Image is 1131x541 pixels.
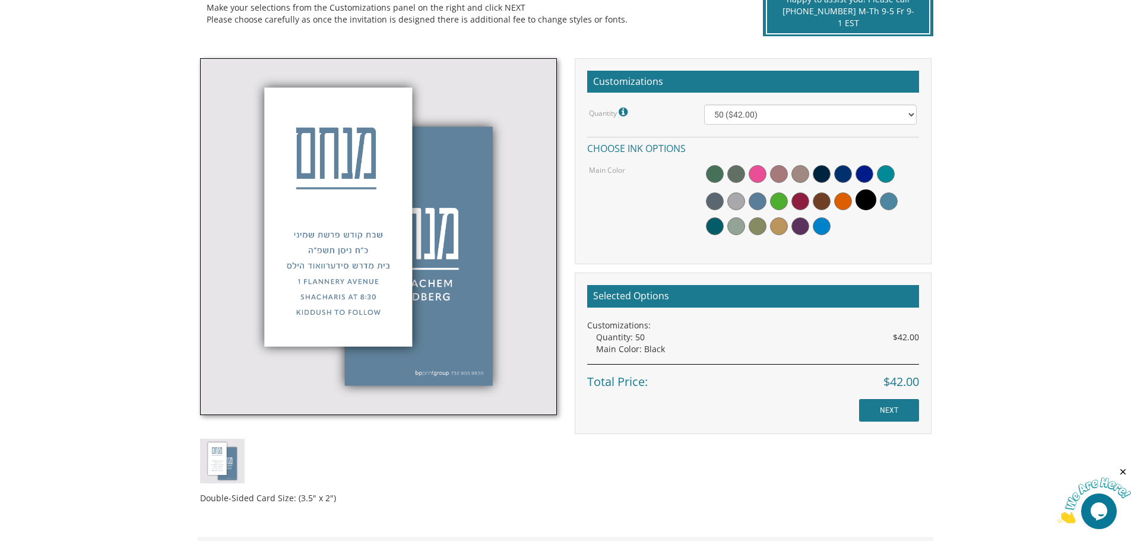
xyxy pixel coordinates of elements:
[207,2,736,26] div: Make your selections from the Customizations panel on the right and click NEXT Please choose care...
[596,343,919,355] div: Main Color: Black
[893,331,919,343] span: $42.00
[587,319,919,331] div: Customizations:
[589,165,625,175] label: Main Color
[200,483,557,504] div: Double-Sided Card Size: (3.5" x 2")
[859,399,919,422] input: NEXT
[587,71,919,93] h2: Customizations
[596,331,919,343] div: Quantity: 50
[587,364,919,391] div: Total Price:
[200,439,245,483] img: km1-thumb.jpg
[883,374,919,391] span: $42.00
[587,285,919,308] h2: Selected Options
[200,58,557,415] img: km1-thumb.jpg
[1057,467,1131,523] iframe: chat widget
[587,137,919,157] h4: Choose ink options
[589,105,631,120] label: Quantity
